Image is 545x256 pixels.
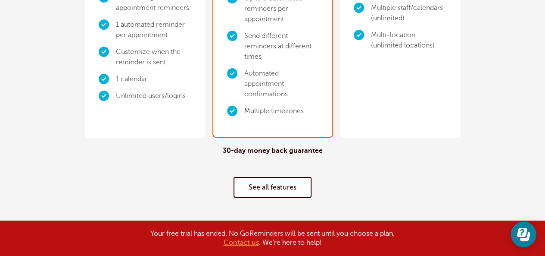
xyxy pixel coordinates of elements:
[224,239,259,247] a: Contact us
[116,16,192,44] li: 1 automated reminder per appointment
[234,177,311,198] a: See all features
[116,88,192,104] li: Unlimited users/logins
[511,221,536,247] iframe: Resource center
[116,44,192,71] li: Customize when the reminder is sent
[244,103,318,120] li: Multiple timezones
[223,147,323,155] h4: 30-day money back guarantee
[371,27,447,54] li: Multi-location (unlimited locations)
[244,28,318,65] li: Send different reminders at different times
[244,65,318,103] li: Automated appointment confirmations
[116,71,192,88] li: 1 calendar
[57,229,488,247] div: Your free trial has ended. No GoReminders will be sent until you choose a plan. . We're here to h...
